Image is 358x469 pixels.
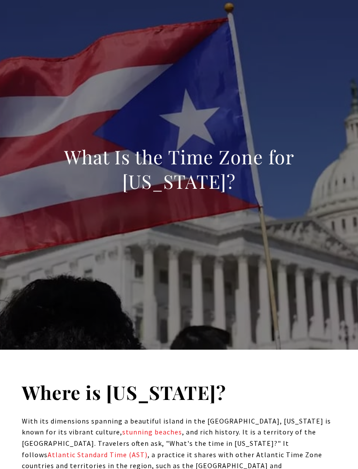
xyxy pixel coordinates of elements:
a: stunning beaches [122,427,182,436]
h1: What Is the Time Zone for [US_STATE]? [22,145,336,194]
strong: Where is [US_STATE]? [22,379,226,405]
span: With its dimensions spanning a beautiful island in the [GEOGRAPHIC_DATA], [US_STATE] is known for... [22,417,331,437]
span: , and rich history. It is a territory of the [GEOGRAPHIC_DATA]. Travelers often ask, "What's the ... [22,427,316,459]
a: Atlantic Standard Time (AST) [48,450,148,459]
